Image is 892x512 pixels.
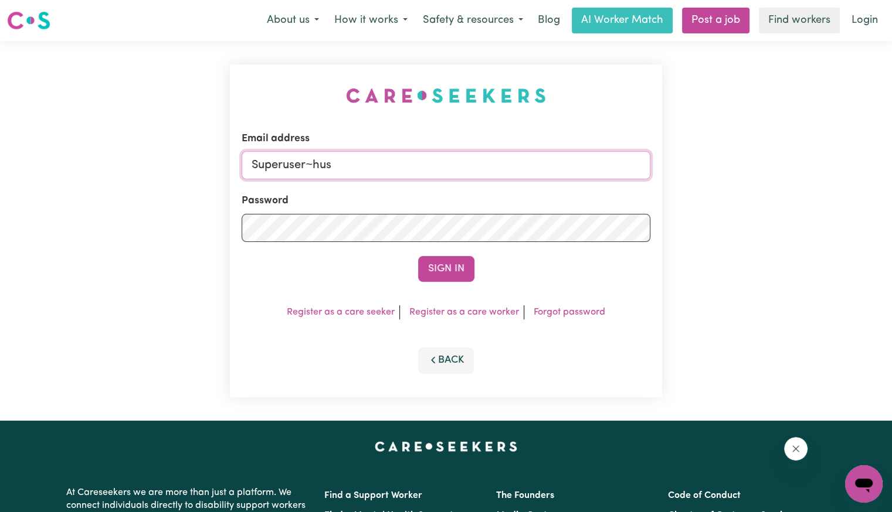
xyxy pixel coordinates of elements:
button: Safety & resources [415,8,531,33]
label: Email address [242,131,310,146]
input: Email address [242,151,650,179]
img: Careseekers logo [7,10,50,31]
a: Forgot password [534,308,605,317]
iframe: Close message [784,437,808,460]
button: Back [418,347,474,373]
iframe: Button to launch messaging window [845,465,883,503]
a: The Founders [496,491,554,500]
a: Register as a care seeker [287,308,395,317]
a: Careseekers logo [7,7,50,34]
a: Careseekers home page [375,442,517,451]
a: AI Worker Match [572,8,673,33]
button: About us [259,8,327,33]
a: Find workers [759,8,840,33]
span: Need any help? [7,8,71,18]
a: Login [844,8,885,33]
a: Post a job [682,8,749,33]
label: Password [242,193,289,209]
a: Code of Conduct [668,491,741,500]
button: Sign In [418,256,474,282]
a: Blog [531,8,567,33]
a: Register as a care worker [409,308,519,317]
a: Find a Support Worker [324,491,422,500]
button: How it works [327,8,415,33]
